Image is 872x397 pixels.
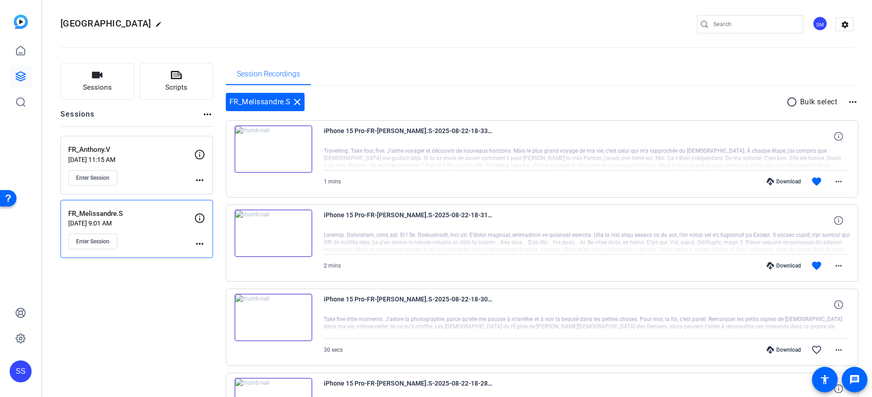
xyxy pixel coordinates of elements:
h2: Sessions [60,109,95,126]
mat-icon: accessibility [819,374,830,385]
span: 30 secs [324,347,343,353]
div: SS [10,360,32,382]
span: 1 mins [324,178,341,185]
mat-icon: more_horiz [833,344,844,355]
mat-icon: message [849,374,860,385]
span: Enter Session [76,174,109,182]
button: Enter Session [68,170,117,186]
span: Sessions [83,82,112,93]
mat-icon: favorite [811,260,822,271]
button: Enter Session [68,234,117,249]
img: thumb-nail [234,294,312,341]
mat-icon: more_horiz [194,175,205,186]
span: iPhone 15 Pro-FR-[PERSON_NAME].S-2025-08-22-18-31-23-608-0 [324,209,493,231]
div: Download [762,262,806,269]
img: blue-gradient.svg [14,15,28,29]
p: FR_Melissandre.S [68,209,194,219]
div: Download [762,346,806,354]
img: thumb-nail [234,125,312,173]
div: SM [812,16,828,31]
div: Download [762,178,806,185]
mat-icon: close [292,97,303,107]
span: Scripts [165,82,187,93]
span: 2 mins [324,263,341,269]
ngx-avatar: Shannon Mura [812,16,828,32]
input: Search [714,19,796,30]
mat-icon: edit [155,21,166,32]
span: iPhone 15 Pro-FR-[PERSON_NAME].S-2025-08-22-18-30-23-258-0 [324,294,493,316]
mat-icon: more_horiz [847,97,858,107]
p: FR_Anthony.V [68,145,194,155]
p: [DATE] 9:01 AM [68,220,194,227]
mat-icon: more_horiz [833,260,844,271]
button: Sessions [60,63,134,100]
p: Bulk select [800,97,838,107]
div: FR_Melissandre.S [226,93,305,111]
span: Enter Session [76,238,109,245]
img: thumb-nail [234,209,312,257]
p: [DATE] 11:15 AM [68,156,194,163]
span: iPhone 15 Pro-FR-[PERSON_NAME].S-2025-08-22-18-33-38-742-0 [324,125,493,147]
mat-icon: settings [836,18,854,32]
mat-icon: more_horiz [202,109,213,120]
span: [GEOGRAPHIC_DATA] [60,18,151,29]
span: Session Recordings [237,70,300,78]
mat-icon: favorite_border [811,344,822,355]
mat-icon: more_horiz [833,176,844,187]
mat-icon: favorite [811,176,822,187]
button: Scripts [140,63,213,100]
mat-icon: more_horiz [194,238,205,249]
mat-icon: radio_button_unchecked [786,97,800,107]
